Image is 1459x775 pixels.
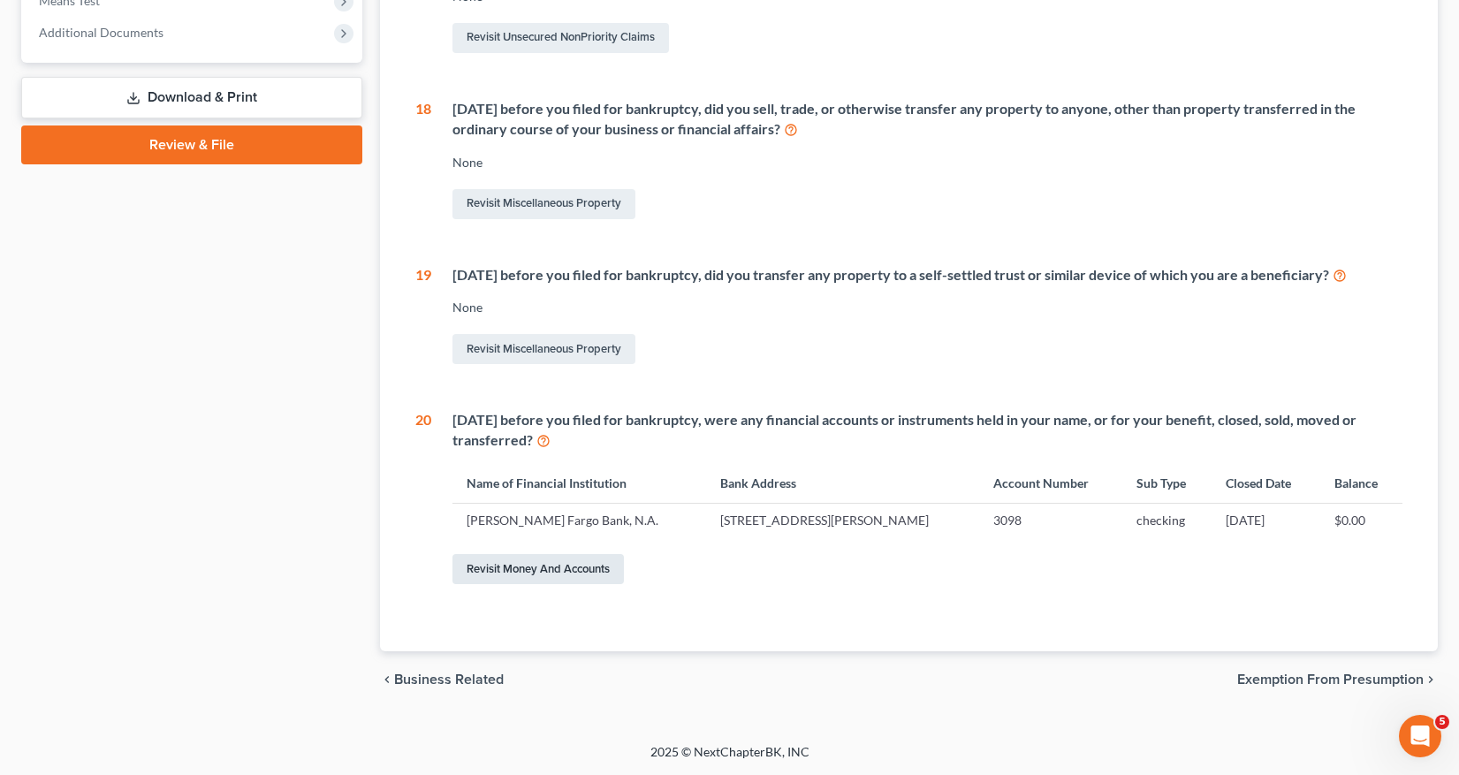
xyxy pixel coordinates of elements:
div: [DATE] before you filed for bankruptcy, did you sell, trade, or otherwise transfer any property t... [452,99,1402,140]
div: [DATE] before you filed for bankruptcy, did you transfer any property to a self-settled trust or ... [452,265,1402,285]
span: Additional Documents [39,25,163,40]
div: None [452,154,1402,171]
th: Sub Type [1122,465,1212,503]
div: None [452,299,1402,316]
div: 18 [415,99,431,223]
a: Revisit Unsecured NonPriority Claims [452,23,669,53]
span: 5 [1435,715,1449,729]
div: [DATE] before you filed for bankruptcy, were any financial accounts or instruments held in your n... [452,410,1402,451]
a: Revisit Miscellaneous Property [452,334,635,364]
i: chevron_right [1424,672,1438,687]
div: 19 [415,265,431,369]
td: checking [1122,503,1212,536]
th: Account Number [979,465,1122,503]
a: Download & Print [21,77,362,118]
th: Balance [1320,465,1402,503]
td: 3098 [979,503,1122,536]
a: Revisit Money and Accounts [452,554,624,584]
a: Revisit Miscellaneous Property [452,189,635,219]
td: [DATE] [1212,503,1319,536]
span: Business Related [394,672,504,687]
button: chevron_left Business Related [380,672,504,687]
span: Exemption from Presumption [1237,672,1424,687]
th: Closed Date [1212,465,1319,503]
div: 2025 © NextChapterBK, INC [226,743,1234,775]
td: [STREET_ADDRESS][PERSON_NAME] [706,503,979,536]
div: 20 [415,410,431,588]
a: Review & File [21,125,362,164]
button: Exemption from Presumption chevron_right [1237,672,1438,687]
td: [PERSON_NAME] Fargo Bank, N.A. [452,503,706,536]
iframe: Intercom live chat [1399,715,1441,757]
i: chevron_left [380,672,394,687]
th: Bank Address [706,465,979,503]
th: Name of Financial Institution [452,465,706,503]
td: $0.00 [1320,503,1402,536]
